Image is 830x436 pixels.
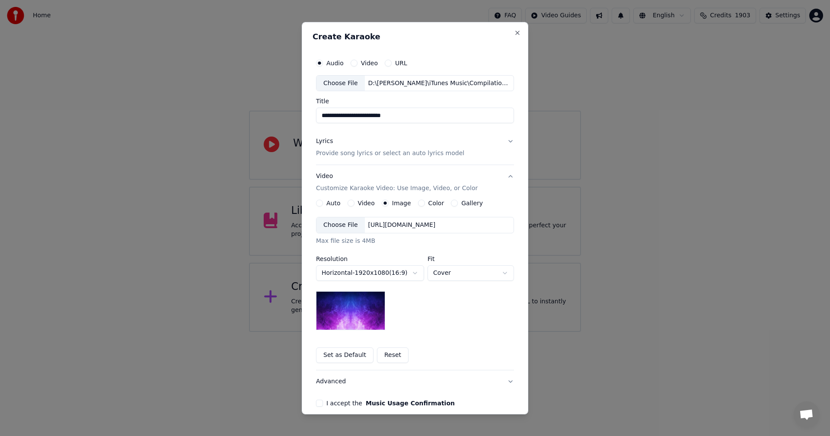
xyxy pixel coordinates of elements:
[316,165,514,200] button: VideoCustomize Karaoke Video: Use Image, Video, or Color
[366,400,455,406] button: I accept the
[316,149,464,158] p: Provide song lyrics or select an auto lyrics model
[316,217,365,233] div: Choose File
[326,200,341,206] label: Auto
[377,347,409,363] button: Reset
[461,200,483,206] label: Gallery
[316,137,333,146] div: Lyrics
[316,184,478,193] p: Customize Karaoke Video: Use Image, Video, or Color
[316,172,478,193] div: Video
[326,60,344,66] label: Audio
[395,60,407,66] label: URL
[316,98,514,104] label: Title
[326,400,455,406] label: I accept the
[361,60,378,66] label: Video
[428,200,444,206] label: Color
[358,200,375,206] label: Video
[316,370,514,393] button: Advanced
[316,75,365,91] div: Choose File
[316,256,424,262] label: Resolution
[316,200,514,370] div: VideoCustomize Karaoke Video: Use Image, Video, or Color
[392,200,411,206] label: Image
[316,237,514,245] div: Max file size is 4MB
[428,256,514,262] label: Fit
[365,79,512,87] div: D:\[PERSON_NAME]\iTunes Music\Compilations\A Deadly Dose Of Wylde Psych\02 Nothing In The Sun.mp3
[365,221,439,229] div: [URL][DOMAIN_NAME]
[313,32,517,40] h2: Create Karaoke
[316,130,514,165] button: LyricsProvide song lyrics or select an auto lyrics model
[316,347,373,363] button: Set as Default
